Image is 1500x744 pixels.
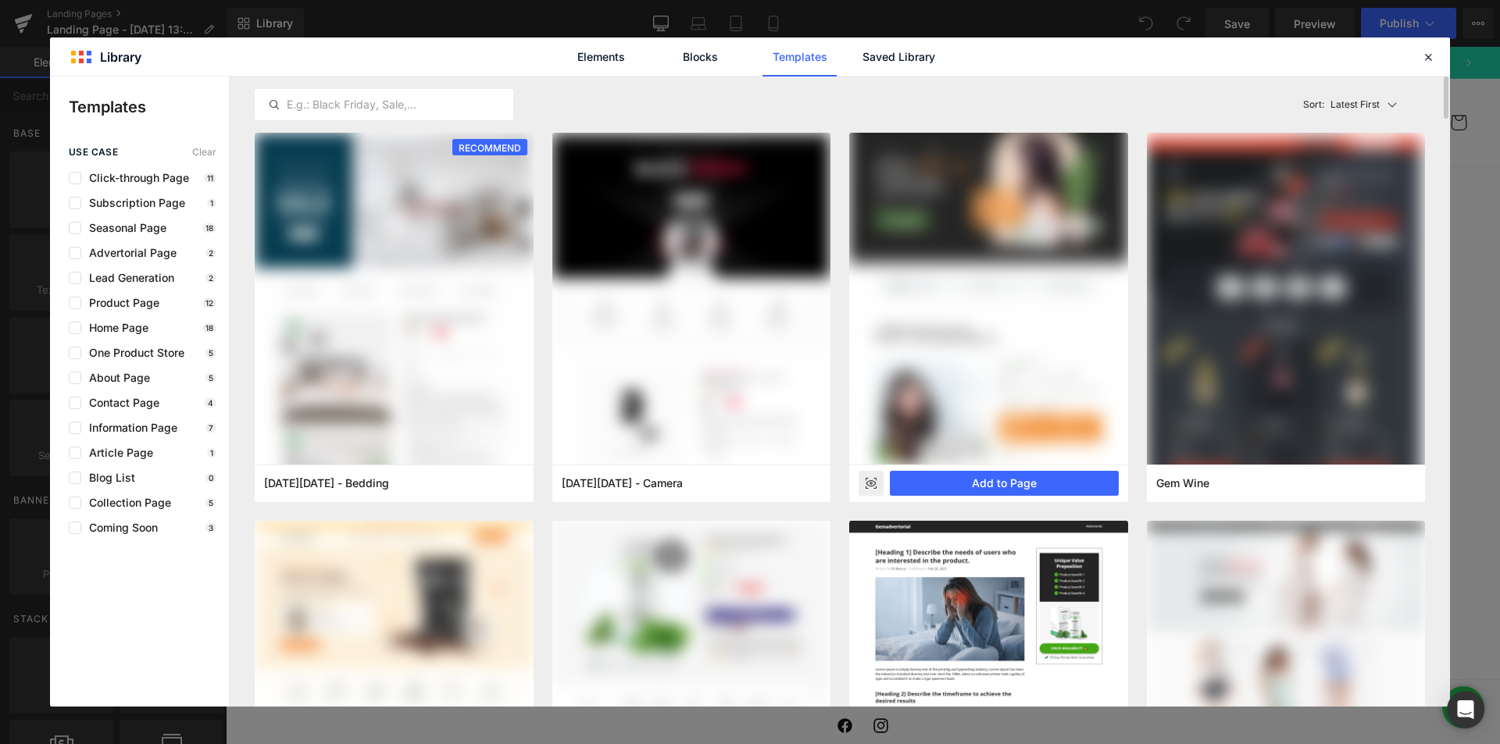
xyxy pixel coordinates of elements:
[564,37,638,77] a: Elements
[205,423,216,433] p: 7
[1447,691,1484,728] div: Open Intercom Messenger
[663,37,737,77] a: Blocks
[452,139,527,157] span: RECOMMEND
[205,473,216,482] p: 0
[194,469,1081,480] p: or Drag & Drop elements from left sidebar
[1179,58,1215,94] summary: Búsqueda
[16,58,52,94] summary: Menú
[205,373,216,383] p: 5
[1330,98,1380,112] p: Latest First
[577,38,698,113] a: Mada Shoes
[207,448,216,457] p: 1
[81,372,150,384] span: About Page
[81,497,171,509] span: Collection Page
[81,522,158,534] span: Coming Soon
[207,198,216,208] p: 1
[81,397,159,409] span: Contact Page
[527,8,747,23] span: ¡QUE ESPERAS PARA CONOCER MADA!
[81,297,159,309] span: Product Page
[849,91,1128,465] img: bb39deda-7990-40f7-8e83-51ac06fbe917.png
[890,471,1119,496] button: Add to Page
[81,322,148,334] span: Home Page
[81,272,174,284] span: Lead Generation
[862,37,936,77] a: Saved Library
[1297,89,1426,120] button: Latest FirstSort:Latest First
[205,498,216,507] p: 5
[194,235,1081,254] p: Start building your page
[81,472,135,484] span: Blog List
[81,422,177,434] span: Information Page
[583,44,692,107] img: Mada Shoes
[81,222,166,234] span: Seasonal Page
[69,95,229,119] p: Templates
[204,173,216,183] p: 11
[205,348,216,358] p: 5
[81,247,177,259] span: Advertorial Page
[81,347,184,359] span: One Product Store
[192,147,216,158] span: Clear
[205,248,216,258] p: 2
[81,172,189,184] span: Click-through Page
[205,398,216,408] p: 4
[205,523,216,532] p: 3
[81,447,153,459] span: Article Page
[202,323,216,333] p: 18
[205,273,216,283] p: 2
[1147,133,1426,507] img: 415fe324-69a9-4270-94dc-8478512c9daa.png
[1303,99,1324,110] span: Sort:
[859,471,884,496] div: Preview
[762,37,837,77] a: Templates
[567,425,708,457] a: Explore Template
[81,197,185,209] span: Subscription Page
[264,476,389,490] span: Cyber Monday - Bedding
[69,147,118,158] span: use case
[562,476,683,490] span: Black Friday - Camera
[202,223,216,233] p: 18
[1156,476,1209,490] span: Gem Wine
[255,95,512,114] input: E.g.: Black Friday, Sale,...
[202,298,216,308] p: 12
